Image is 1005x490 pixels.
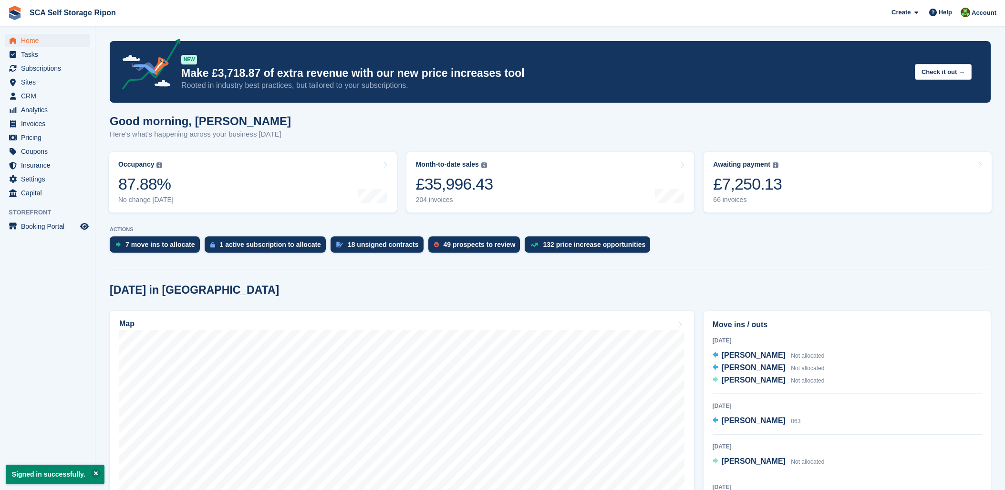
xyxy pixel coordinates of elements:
div: 18 unsigned contracts [348,241,419,248]
a: 1 active subscription to allocate [205,236,331,257]
img: price-adjustments-announcement-icon-8257ccfd72463d97f412b2fc003d46551f7dbcb40ab6d574587a9cd5c0d94... [114,39,181,93]
div: £35,996.43 [416,174,493,194]
p: Signed in successfully. [6,465,104,484]
div: [DATE] [713,336,982,345]
span: Tasks [21,48,78,61]
p: Make £3,718.87 of extra revenue with our new price increases tool [181,66,907,80]
span: Help [939,8,952,17]
h2: Map [119,320,135,328]
span: Pricing [21,131,78,144]
span: Insurance [21,159,78,172]
span: [PERSON_NAME] [722,376,786,384]
a: SCA Self Storage Ripon [26,5,120,21]
span: Not allocated [791,352,824,359]
img: price_increase_opportunities-93ffe204e8149a01c8c9dc8f82e8f89637d9d84a8eef4429ea346261dce0b2c0.svg [530,243,538,247]
img: active_subscription_to_allocate_icon-d502201f5373d7db506a760aba3b589e785aa758c864c3986d89f69b8ff3... [210,242,215,248]
a: 49 prospects to review [428,236,525,257]
a: 18 unsigned contracts [331,236,428,257]
div: [DATE] [713,442,982,451]
div: NEW [181,55,197,64]
h2: [DATE] in [GEOGRAPHIC_DATA] [110,284,279,297]
span: [PERSON_NAME] [722,457,786,465]
p: Here's what's happening across your business [DATE] [110,129,291,140]
span: [PERSON_NAME] [722,363,786,372]
h1: Good morning, [PERSON_NAME] [110,115,291,128]
div: 1 active subscription to allocate [220,241,321,248]
div: 87.88% [118,174,174,194]
a: Month-to-date sales £35,996.43 204 invoices [406,152,694,213]
span: [PERSON_NAME] [722,351,786,359]
button: Check it out → [915,64,972,80]
span: Coupons [21,145,78,158]
span: [PERSON_NAME] [722,416,786,425]
span: Invoices [21,117,78,130]
a: 7 move ins to allocate [110,236,205,257]
div: [DATE] [713,402,982,410]
span: Not allocated [791,365,824,372]
a: menu [5,159,90,172]
a: menu [5,220,90,233]
a: menu [5,89,90,103]
span: Not allocated [791,377,824,384]
span: Create [891,8,911,17]
a: menu [5,34,90,47]
a: Occupancy 87.88% No change [DATE] [109,152,397,213]
div: £7,250.13 [713,174,782,194]
span: Account [972,8,996,18]
a: [PERSON_NAME] Not allocated [713,374,825,387]
img: contract_signature_icon-13c848040528278c33f63329250d36e43548de30e8caae1d1a13099fd9432cc5.svg [336,242,343,247]
p: ACTIONS [110,226,991,233]
a: [PERSON_NAME] Not allocated [713,362,825,374]
a: menu [5,62,90,75]
img: icon-info-grey-7440780725fd019a000dd9b08b2336e03edf1995a4989e88bcd33f0948082b44.svg [481,162,487,168]
a: menu [5,103,90,117]
div: 7 move ins to allocate [125,241,195,248]
div: 66 invoices [713,196,782,204]
a: menu [5,75,90,89]
span: Sites [21,75,78,89]
span: 063 [791,418,800,425]
span: Booking Portal [21,220,78,233]
img: icon-info-grey-7440780725fd019a000dd9b08b2336e03edf1995a4989e88bcd33f0948082b44.svg [156,162,162,168]
span: Not allocated [791,458,824,465]
img: prospect-51fa495bee0391a8d652442698ab0144808aea92771e9ea1ae160a38d050c398.svg [434,242,439,247]
a: Preview store [79,221,90,232]
a: menu [5,145,90,158]
div: Awaiting payment [713,160,770,169]
div: 49 prospects to review [444,241,516,248]
span: Subscriptions [21,62,78,75]
span: Storefront [9,208,95,217]
h2: Move ins / outs [713,319,982,330]
img: stora-icon-8386f47178a22dfd0bd8f6a31ec36ba5ce8667c1dd55bd0f319d3a0aa187defe.svg [8,6,22,20]
a: [PERSON_NAME] Not allocated [713,456,825,468]
a: [PERSON_NAME] Not allocated [713,350,825,362]
a: menu [5,172,90,186]
div: 204 invoices [416,196,493,204]
img: move_ins_to_allocate_icon-fdf77a2bb77ea45bf5b3d319d69a93e2d87916cf1d5bf7949dd705db3b84f3ca.svg [115,242,121,247]
a: menu [5,186,90,200]
a: menu [5,131,90,144]
span: CRM [21,89,78,103]
a: Awaiting payment £7,250.13 66 invoices [704,152,992,213]
p: Rooted in industry best practices, but tailored to your subscriptions. [181,80,907,91]
img: icon-info-grey-7440780725fd019a000dd9b08b2336e03edf1995a4989e88bcd33f0948082b44.svg [773,162,778,168]
img: Kelly Neesham [961,8,970,17]
span: Home [21,34,78,47]
span: Settings [21,172,78,186]
div: Month-to-date sales [416,160,479,169]
a: 132 price increase opportunities [525,236,655,257]
span: Capital [21,186,78,200]
a: menu [5,48,90,61]
div: No change [DATE] [118,196,174,204]
div: 132 price increase opportunities [543,241,645,248]
span: Analytics [21,103,78,117]
a: [PERSON_NAME] 063 [713,415,801,427]
a: menu [5,117,90,130]
div: Occupancy [118,160,154,169]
